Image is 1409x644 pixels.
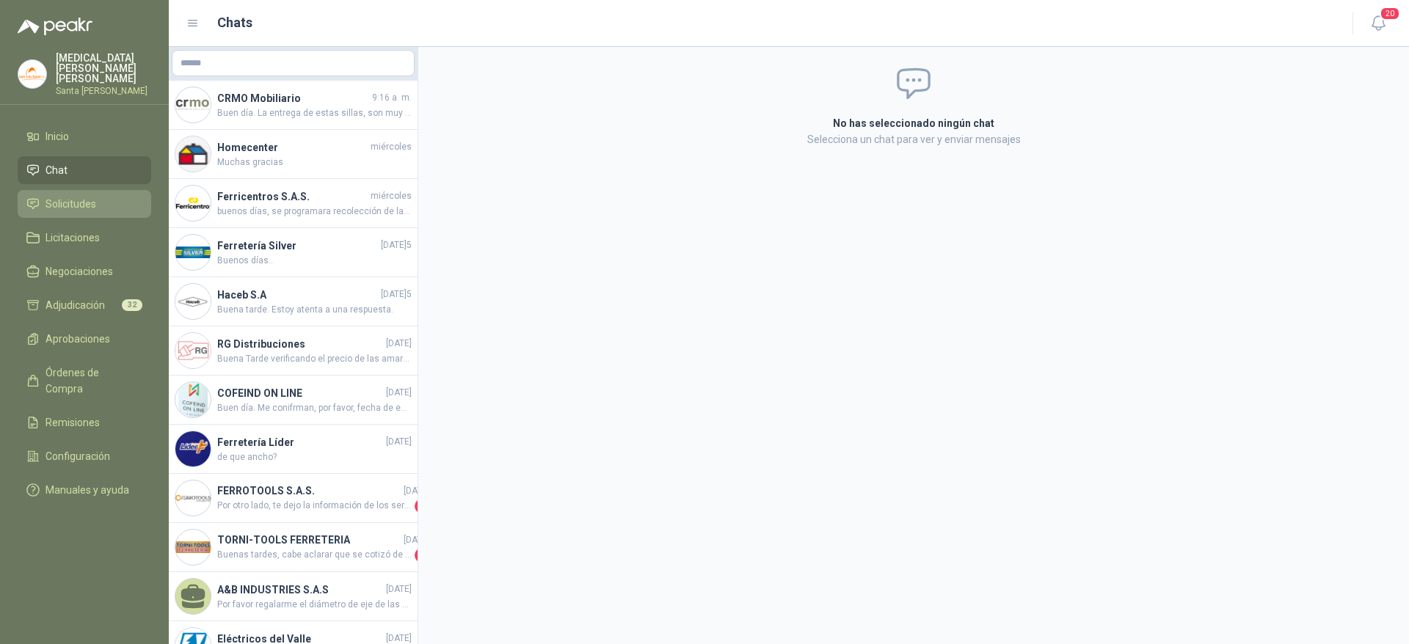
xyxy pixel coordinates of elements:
[18,190,151,218] a: Solicitudes
[175,431,211,466] img: Company Logo
[217,139,368,155] h4: Homecenter
[18,409,151,436] a: Remisiones
[217,450,412,464] span: de que ancho?
[56,53,151,84] p: [MEDICAL_DATA][PERSON_NAME] [PERSON_NAME]
[386,582,412,596] span: [DATE]
[169,474,418,523] a: Company LogoFERROTOOLS S.A.S.[DATE]Por otro lado, te dejo la información de los seriales de los e...
[45,482,129,498] span: Manuales y ayuda
[404,533,429,547] span: [DATE]
[381,238,412,252] span: [DATE]5
[175,186,211,221] img: Company Logo
[18,476,151,504] a: Manuales y ayuda
[18,325,151,353] a: Aprobaciones
[56,87,151,95] p: Santa [PERSON_NAME]
[386,337,412,351] span: [DATE]
[217,385,383,401] h4: COFEIND ON LINE
[169,425,418,474] a: Company LogoFerretería Líder[DATE]de que ancho?
[18,224,151,252] a: Licitaciones
[45,414,100,431] span: Remisiones
[1380,7,1400,21] span: 20
[217,483,401,499] h4: FERROTOOLS S.A.S.
[18,122,151,150] a: Inicio
[658,115,1170,131] h2: No has seleccionado ningún chat
[217,189,368,205] h4: Ferricentros S.A.S.
[404,484,429,498] span: [DATE]
[169,326,418,376] a: Company LogoRG Distribuciones[DATE]Buena Tarde verificando el precio de las amarras, se ofertaron...
[175,87,211,122] img: Company Logo
[217,155,412,169] span: Muchas gracias
[18,156,151,184] a: Chat
[217,336,383,352] h4: RG Distribuciones
[169,130,418,179] a: Company LogoHomecentermiércolesMuchas gracias
[18,18,92,35] img: Logo peakr
[1365,10,1391,37] button: 20
[45,230,100,246] span: Licitaciones
[18,291,151,319] a: Adjudicación32
[169,81,418,130] a: Company LogoCRMO Mobiliario9:16 a. m.Buen día. La entrega de estas sillas, son muy pequeñas, no s...
[45,297,105,313] span: Adjudicación
[169,179,418,228] a: Company LogoFerricentros S.A.S.miércolesbuenos días, se programara recolección de la unidad entre...
[217,12,252,33] h1: Chats
[122,299,142,311] span: 32
[386,386,412,400] span: [DATE]
[18,442,151,470] a: Configuración
[217,106,412,120] span: Buen día. La entrega de estas sillas, son muy pequeñas, no son parecidas a la que me adjuntas en ...
[415,548,429,563] span: 1
[217,499,412,513] span: Por otro lado, te dejo la información de los seriales de los equipos si en algún momento se prese...
[169,277,418,326] a: Company LogoHaceb S.A[DATE]5Buena tarde. Estoy atenta a una respuesta.
[217,532,401,548] h4: TORNI-TOOLS FERRETERIA
[45,263,113,279] span: Negociaciones
[217,90,369,106] h4: CRMO Mobiliario
[386,435,412,449] span: [DATE]
[217,254,412,268] span: Buenos días..
[175,284,211,319] img: Company Logo
[217,434,383,450] h4: Ferretería Líder
[371,189,412,203] span: miércoles
[217,582,383,598] h4: A&B INDUSTRIES S.A.S
[45,162,68,178] span: Chat
[217,598,412,612] span: Por favor regalarme el diámetro de eje de las chumacera por favor.
[415,499,429,513] span: 2
[45,196,96,212] span: Solicitudes
[169,523,418,572] a: Company LogoTORNI-TOOLS FERRETERIA[DATE]Buenas tardes, cabe aclarar que se cotizó de 70 mm1
[217,238,378,254] h4: Ferretería Silver
[45,128,69,144] span: Inicio
[217,287,378,303] h4: Haceb S.A
[175,382,211,417] img: Company Logo
[18,60,46,88] img: Company Logo
[18,359,151,403] a: Órdenes de Compra
[372,91,412,105] span: 9:16 a. m.
[371,140,412,154] span: miércoles
[45,365,137,397] span: Órdenes de Compra
[217,205,412,219] span: buenos días, se programara recolección de la unidad entregada, por favor alistar esta en su caja ...
[217,548,412,563] span: Buenas tardes, cabe aclarar que se cotizó de 70 mm
[45,331,110,347] span: Aprobaciones
[169,572,418,621] a: A&B INDUSTRIES S.A.S[DATE]Por favor regalarme el diámetro de eje de las chumacera por favor.
[175,530,211,565] img: Company Logo
[169,376,418,425] a: Company LogoCOFEIND ON LINE[DATE]Buen día. Me conifrman, por favor, fecha de entrega. Gracias
[217,401,412,415] span: Buen día. Me conifrman, por favor, fecha de entrega. Gracias
[18,257,151,285] a: Negociaciones
[169,228,418,277] a: Company LogoFerretería Silver[DATE]5Buenos días..
[175,480,211,516] img: Company Logo
[175,136,211,172] img: Company Logo
[175,333,211,368] img: Company Logo
[658,131,1170,147] p: Selecciona un chat para ver y enviar mensajes
[381,288,412,301] span: [DATE]5
[45,448,110,464] span: Configuración
[217,303,412,317] span: Buena tarde. Estoy atenta a una respuesta.
[217,352,412,366] span: Buena Tarde verificando el precio de las amarras, se ofertaron por unidad y no por paquete el paq...
[175,235,211,270] img: Company Logo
